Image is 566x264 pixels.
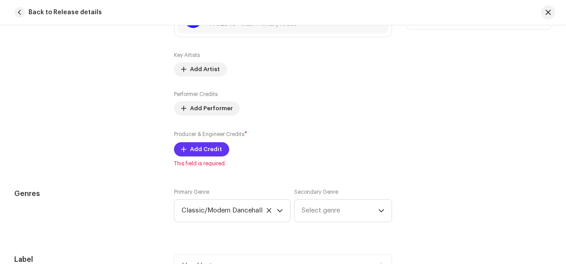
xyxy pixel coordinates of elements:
[174,142,229,156] button: Add Credit
[190,100,233,117] span: Add Performer
[174,101,240,116] button: Add Performer
[277,200,283,222] div: dropdown trigger
[14,188,160,199] h5: Genres
[174,160,392,167] span: This field is required.
[302,200,378,222] span: Select genre
[174,52,200,59] label: Key Artists
[174,91,218,98] label: Performer Credits
[174,188,209,196] label: Primary Genre
[182,200,277,222] span: Classic/Modern Dancehall
[190,60,220,78] span: Add Artist
[378,200,384,222] div: dropdown trigger
[190,140,222,158] span: Add Credit
[174,132,244,137] small: Producer & Engineer Credits
[294,188,338,196] label: Secondary Genre
[174,62,227,76] button: Add Artist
